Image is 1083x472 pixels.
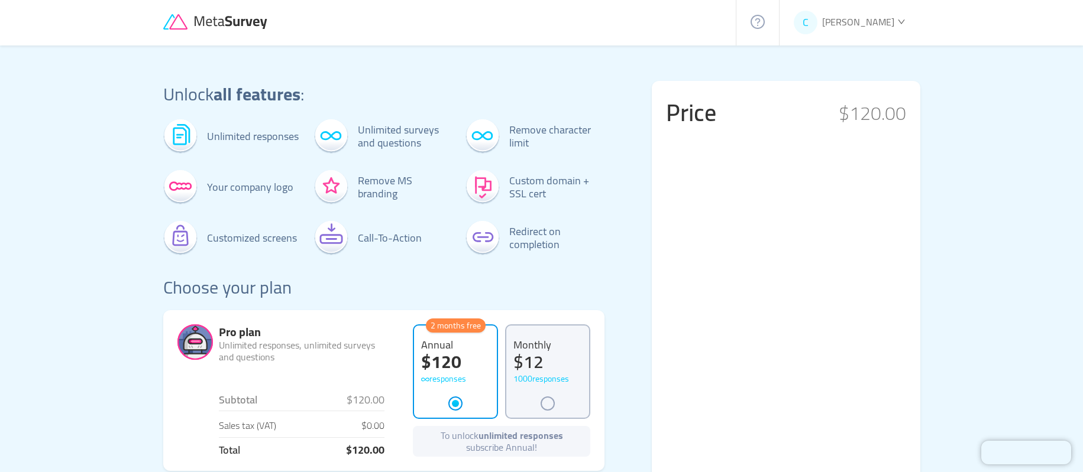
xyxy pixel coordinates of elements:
span: Unlimited surveys and questions [358,123,454,150]
span: $120.00 [346,444,384,457]
span: Subtotal [219,393,257,407]
span: $120 [421,353,490,370]
span: Annual [421,340,490,350]
span: Remove character limit [509,123,605,150]
div: responses [421,374,490,383]
span: $12 [513,353,582,370]
span: Redirect on completion [509,225,605,252]
span: $0.00 [361,419,384,431]
span: Total [219,444,240,457]
span: Customized screens [207,232,297,245]
span: Price [666,95,716,131]
div: To unlock subscribe Annual! [413,426,590,457]
span: Call-To-Action [358,232,422,245]
span: Monthly [513,340,582,350]
span: Custom domain + SSL cert [509,174,605,201]
span: 2 months free [426,318,486,333]
iframe: Chatra live chat [981,441,1071,464]
span: Pro plan [219,324,261,339]
div: responses [513,374,582,383]
span: Sales tax (VAT) [219,419,276,431]
i: icon: question-circle [751,15,765,29]
span: Unlock : [163,77,305,110]
span: C [803,11,809,34]
span: Your company logo [207,181,293,194]
span: Unlimited responses [207,130,299,144]
span: [PERSON_NAME] [822,13,894,31]
span: 1000 [513,371,532,386]
span: Remove MS branding [358,174,454,201]
span: $120.00 [347,393,384,407]
span: all features [214,77,300,110]
span: $120.00 [839,101,906,125]
span: unlimited responses [479,427,563,444]
div: Unlimited responses, unlimited surveys and questions [219,339,385,363]
i: icon: down [897,18,905,25]
h2: Choose your plan [163,274,605,301]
